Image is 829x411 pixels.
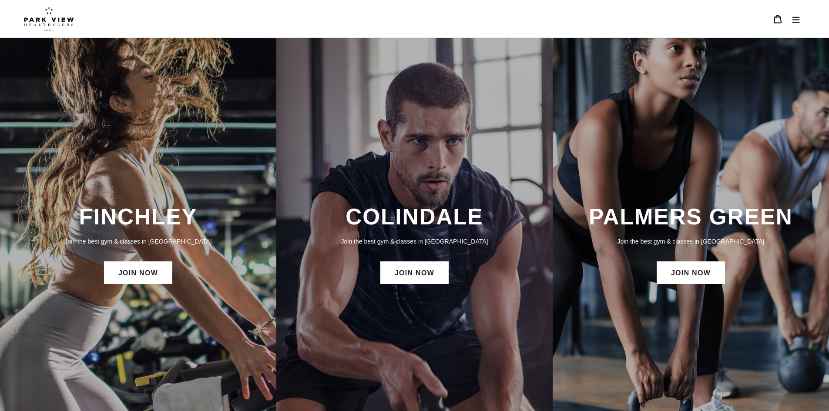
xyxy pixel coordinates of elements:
img: Park view health clubs is a gym near you. [24,7,74,31]
h3: COLINDALE [285,204,544,230]
h3: PALMERS GREEN [561,204,820,230]
button: Menu [787,10,805,28]
a: JOIN NOW: Finchley Membership [104,261,172,284]
p: Join the best gym & classes in [GEOGRAPHIC_DATA] [285,237,544,246]
a: JOIN NOW: Colindale Membership [380,261,449,284]
p: Join the best gym & classes in [GEOGRAPHIC_DATA] [9,237,268,246]
p: Join the best gym & classes in [GEOGRAPHIC_DATA] [561,237,820,246]
h3: FINCHLEY [9,204,268,230]
a: JOIN NOW: Palmers Green Membership [657,261,725,284]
